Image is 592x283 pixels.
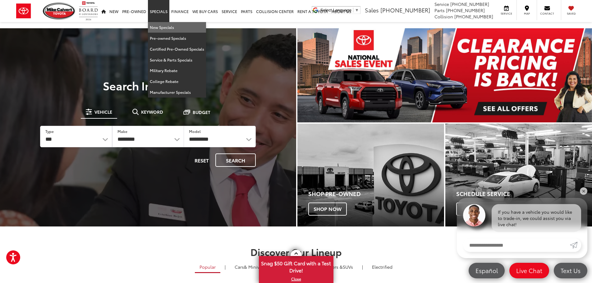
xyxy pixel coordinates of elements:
span: Live Chat [513,267,545,274]
input: Enter your message [463,238,570,252]
a: Pre-owned Specials [148,33,206,44]
span: Schedule Now [456,203,507,216]
a: Live Chat [509,263,549,278]
h3: Search Inventory [26,79,270,92]
span: Shop Now [308,203,347,216]
h2: Discover Our Lineup [77,247,515,257]
span: [PHONE_NUMBER] [450,1,489,7]
span: Text Us [558,267,584,274]
a: Schedule Service Schedule Now [445,124,592,226]
span: Keyword [141,110,163,114]
a: Cars [230,262,269,272]
a: Certified Pre-Owned Specials [148,44,206,55]
span: [PHONE_NUMBER] [446,7,485,13]
span: [PHONE_NUMBER] [454,13,493,20]
span: Service [434,1,449,7]
span: Collision [434,13,453,20]
li: | [360,264,365,270]
span: & Minivan [244,264,265,270]
span: ▼ [355,8,359,12]
span: Map [520,11,534,16]
li: | [223,264,227,270]
a: Popular [195,262,220,273]
button: Search [215,153,256,167]
span: Budget [193,110,210,114]
span: Contact [540,11,554,16]
span: Español [472,267,501,274]
h4: Schedule Service [456,191,592,197]
div: Toyota [445,124,592,226]
label: Type [45,129,54,134]
a: SUVs [311,262,358,272]
button: Reset [189,153,214,167]
span: Parts [434,7,445,13]
a: Manufacturer Specials [148,87,206,98]
a: Español [469,263,505,278]
div: Toyota [297,124,444,226]
a: Military Rebate [148,65,206,76]
h4: Shop Pre-Owned [308,191,444,197]
div: If you have a vehicle you would like to trade-in, we could assist you via live chat! [492,204,581,232]
a: New Specials [148,22,206,33]
a: Text Us [554,263,587,278]
span: Saved [564,11,578,16]
span: Snag $50 Gift Card with a Test Drive! [259,257,333,276]
img: Agent profile photo [463,204,485,226]
span: Service [499,11,513,16]
a: Shop Pre-Owned Shop Now [297,124,444,226]
a: Electrified [367,262,397,272]
label: Model [189,129,201,134]
a: College Rebate [148,76,206,87]
img: Mike Calvert Toyota [43,2,76,20]
span: [PHONE_NUMBER] [380,6,430,14]
a: Service & Parts Specials [148,55,206,66]
span: Sales [365,6,379,14]
span: Vehicle [94,110,112,114]
label: Make [117,129,127,134]
a: Submit [570,238,581,252]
